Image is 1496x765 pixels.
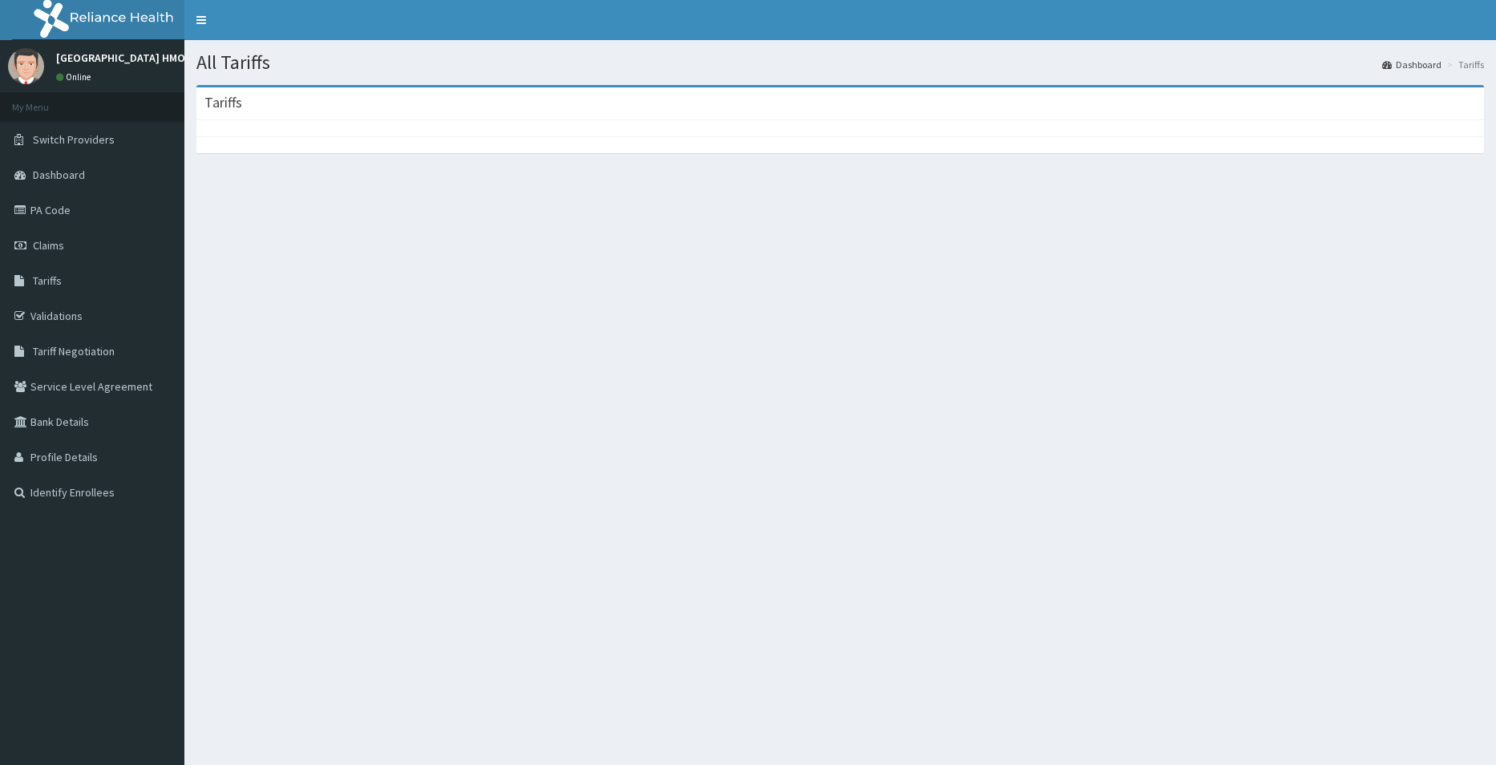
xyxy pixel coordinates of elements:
[33,344,115,358] span: Tariff Negotiation
[33,168,85,182] span: Dashboard
[1443,58,1484,71] li: Tariffs
[196,52,1484,73] h1: All Tariffs
[33,132,115,147] span: Switch Providers
[8,48,44,84] img: User Image
[204,95,242,110] h3: Tariffs
[33,238,64,253] span: Claims
[1382,58,1441,71] a: Dashboard
[56,71,95,83] a: Online
[56,52,185,63] p: [GEOGRAPHIC_DATA] HMO
[33,273,62,288] span: Tariffs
